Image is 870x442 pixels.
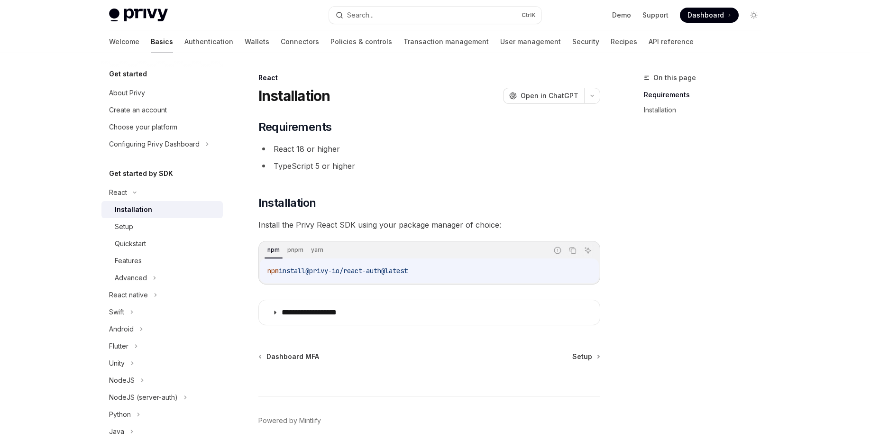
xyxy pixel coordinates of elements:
[572,30,599,53] a: Security
[109,9,168,22] img: light logo
[258,87,330,104] h1: Installation
[258,416,321,425] a: Powered by Mintlify
[347,9,374,21] div: Search...
[109,87,145,99] div: About Privy
[308,244,326,256] div: yarn
[115,238,146,249] div: Quickstart
[151,30,173,53] a: Basics
[101,101,223,119] a: Create an account
[572,352,599,361] a: Setup
[115,255,142,267] div: Features
[330,30,392,53] a: Policies & controls
[582,244,594,257] button: Ask AI
[612,10,631,20] a: Demo
[101,252,223,269] a: Features
[503,88,584,104] button: Open in ChatGPT
[109,30,139,53] a: Welcome
[258,195,316,211] span: Installation
[279,267,305,275] span: install
[109,121,177,133] div: Choose your platform
[305,267,408,275] span: @privy-io/react-auth@latest
[258,142,600,156] li: React 18 or higher
[101,218,223,235] a: Setup
[101,235,223,252] a: Quickstart
[245,30,269,53] a: Wallets
[572,352,592,361] span: Setup
[258,159,600,173] li: TypeScript 5 or higher
[109,168,173,179] h5: Get started by SDK
[109,323,134,335] div: Android
[259,352,319,361] a: Dashboard MFA
[115,221,133,232] div: Setup
[115,272,147,284] div: Advanced
[746,8,761,23] button: Toggle dark mode
[680,8,739,23] a: Dashboard
[109,306,124,318] div: Swift
[551,244,564,257] button: Report incorrect code
[109,68,147,80] h5: Get started
[266,352,319,361] span: Dashboard MFA
[101,84,223,101] a: About Privy
[649,30,694,53] a: API reference
[267,267,279,275] span: npm
[567,244,579,257] button: Copy the contents from the code block
[329,7,541,24] button: Search...CtrlK
[687,10,724,20] span: Dashboard
[522,11,536,19] span: Ctrl K
[653,72,696,83] span: On this page
[109,375,135,386] div: NodeJS
[611,30,637,53] a: Recipes
[109,409,131,420] div: Python
[644,102,769,118] a: Installation
[109,138,200,150] div: Configuring Privy Dashboard
[109,341,128,352] div: Flutter
[403,30,489,53] a: Transaction management
[101,119,223,136] a: Choose your platform
[642,10,669,20] a: Support
[184,30,233,53] a: Authentication
[258,73,600,83] div: React
[109,104,167,116] div: Create an account
[265,244,283,256] div: npm
[258,120,332,135] span: Requirements
[521,91,578,101] span: Open in ChatGPT
[644,87,769,102] a: Requirements
[500,30,561,53] a: User management
[284,244,306,256] div: pnpm
[109,426,124,437] div: Java
[109,289,148,301] div: React native
[115,204,152,215] div: Installation
[258,218,600,231] span: Install the Privy React SDK using your package manager of choice:
[109,392,178,403] div: NodeJS (server-auth)
[109,358,125,369] div: Unity
[281,30,319,53] a: Connectors
[101,201,223,218] a: Installation
[109,187,127,198] div: React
